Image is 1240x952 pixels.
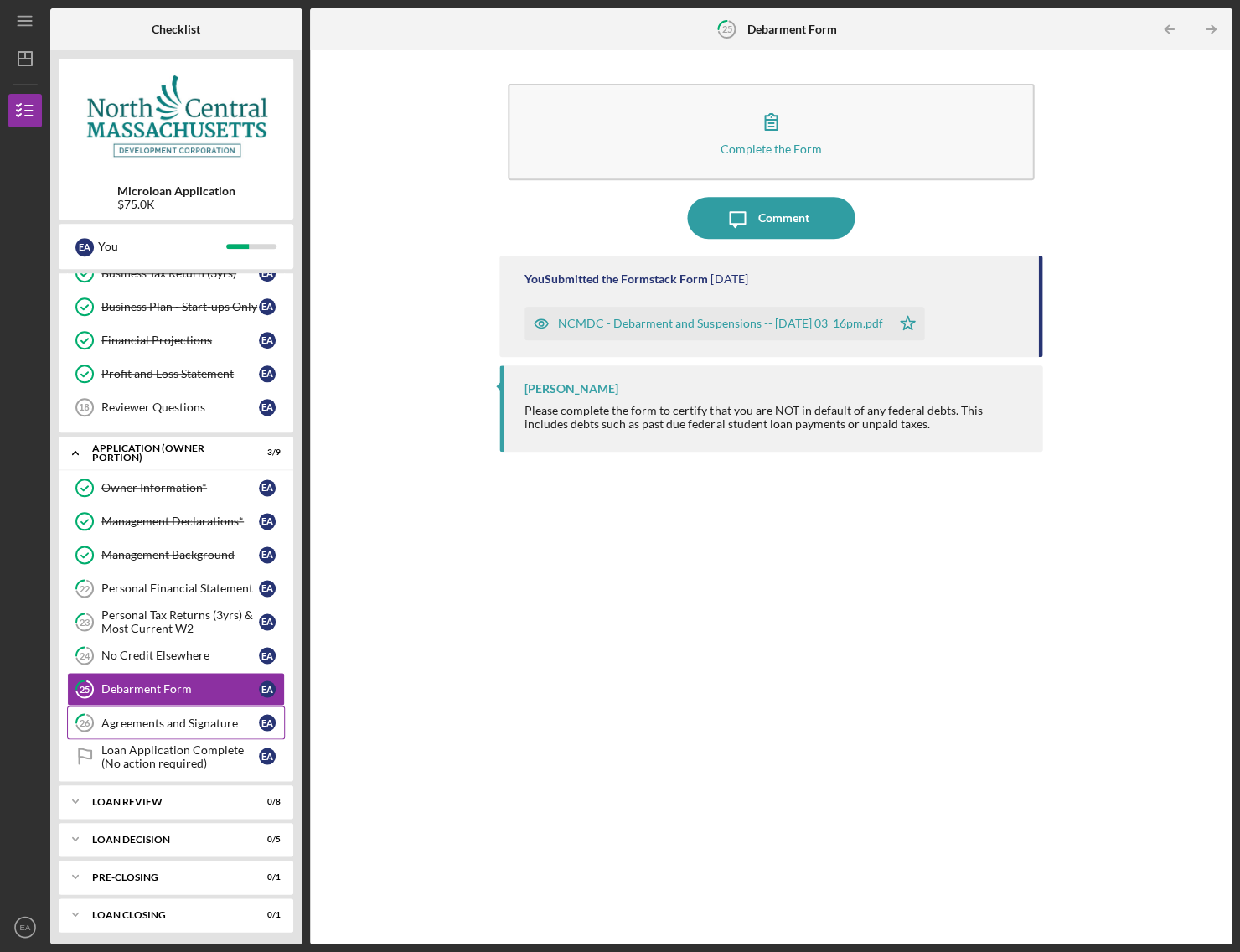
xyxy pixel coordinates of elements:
[251,872,281,882] div: 0 / 1
[687,197,855,239] button: Comment
[251,448,281,458] div: 3 / 9
[92,872,239,882] div: PRE-CLOSING
[747,23,837,36] b: Debarment Form
[101,649,259,662] div: No Credit Elsewhere
[80,717,90,728] tspan: 26
[67,471,285,504] a: Owner Information*EA
[117,198,235,211] div: $75.0K
[152,23,200,36] b: Checklist
[758,197,809,239] div: Comment
[101,716,259,729] div: Agreements and Signature
[259,513,276,530] div: E A
[101,367,259,380] div: Profit and Loss Statement
[101,682,259,696] div: Debarment Form
[67,357,285,391] a: Profit and Loss StatementEA
[80,583,90,594] tspan: 22
[101,401,259,414] div: Reviewer Questions
[101,548,259,561] div: Management Background
[259,399,276,416] div: E A
[67,391,285,424] a: 18Reviewer QuestionsEA
[558,317,882,330] div: NCMDC - Debarment and Suspensions -- [DATE] 03_16pm.pdf
[98,232,226,261] div: You
[101,481,259,494] div: Owner Information*
[101,334,259,347] div: Financial Projections
[101,515,259,528] div: Management Declarations*
[67,639,285,672] a: 24No Credit ElsewhereEA
[101,300,259,313] div: Business Plan - Start-ups Only
[259,680,276,697] div: E A
[524,404,1026,431] div: Please complete the form to certify that you are NOT in default of any federal debts. This includ...
[67,572,285,605] a: 22Personal Financial StatementEA
[710,272,747,286] time: 2025-08-21 19:16
[101,608,259,635] div: Personal Tax Returns (3yrs) & Most Current W2
[8,910,42,944] button: EA
[259,265,276,282] div: E A
[524,307,924,340] button: NCMDC - Debarment and Suspensions -- [DATE] 03_16pm.pdf
[524,272,708,286] div: You Submitted the Formstack Form
[251,834,281,844] div: 0 / 5
[259,479,276,496] div: E A
[259,647,276,664] div: E A
[259,332,276,349] div: E A
[92,909,239,919] div: LOAN CLOSING
[92,796,239,806] div: LOAN REVIEW
[75,238,94,256] div: E A
[92,443,239,463] div: APPLICATION (OWNER PORTION)
[67,538,285,572] a: Management BackgroundEA
[59,67,293,168] img: Product logo
[67,605,285,639] a: 23Personal Tax Returns (3yrs) & Most Current W2EA
[67,739,285,773] a: Loan Application Complete (No action required)EA
[67,504,285,538] a: Management Declarations*EA
[67,672,285,706] a: 25Debarment FormEA
[67,706,285,739] a: 26Agreements and SignatureEA
[79,402,89,412] tspan: 18
[92,834,239,844] div: LOAN DECISION
[67,256,285,290] a: Business Tax Return (3yrs)EA
[524,382,618,396] div: [PERSON_NAME]
[101,742,259,769] div: Loan Application Complete (No action required)
[259,748,276,764] div: E A
[259,365,276,382] div: E A
[20,923,31,932] text: EA
[117,184,235,198] b: Microloan Application
[67,323,285,357] a: Financial ProjectionsEA
[259,714,276,731] div: E A
[101,582,259,595] div: Personal Financial Statement
[251,909,281,919] div: 0 / 1
[721,142,822,155] div: Complete the Form
[259,613,276,630] div: E A
[67,290,285,323] a: Business Plan - Start-ups OnlyEA
[259,546,276,563] div: E A
[251,796,281,806] div: 0 / 8
[259,298,276,315] div: E A
[80,684,90,695] tspan: 25
[721,23,731,34] tspan: 25
[259,580,276,597] div: E A
[80,650,90,661] tspan: 24
[101,266,259,280] div: Business Tax Return (3yrs)
[508,84,1034,180] button: Complete the Form
[80,617,90,628] tspan: 23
